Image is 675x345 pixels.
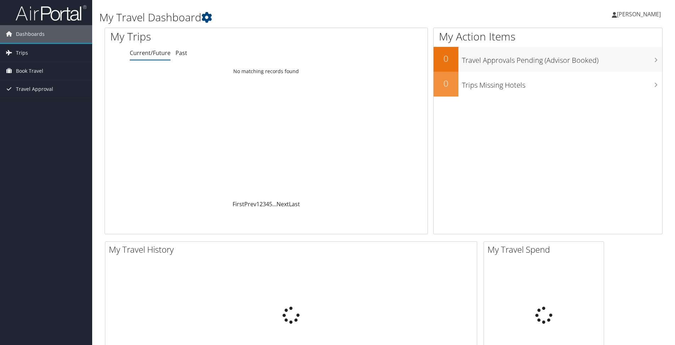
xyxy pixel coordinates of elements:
[617,10,661,18] span: [PERSON_NAME]
[99,10,478,25] h1: My Travel Dashboard
[434,77,458,89] h2: 0
[462,77,662,90] h3: Trips Missing Hotels
[272,200,277,208] span: …
[269,200,272,208] a: 5
[487,243,604,256] h2: My Travel Spend
[16,25,45,43] span: Dashboards
[16,44,28,62] span: Trips
[434,47,662,72] a: 0Travel Approvals Pending (Advisor Booked)
[266,200,269,208] a: 4
[233,200,244,208] a: First
[612,4,668,25] a: [PERSON_NAME]
[109,243,477,256] h2: My Travel History
[289,200,300,208] a: Last
[462,52,662,65] h3: Travel Approvals Pending (Advisor Booked)
[16,80,53,98] span: Travel Approval
[130,49,171,57] a: Current/Future
[244,200,256,208] a: Prev
[434,29,662,44] h1: My Action Items
[16,62,43,80] span: Book Travel
[105,65,428,78] td: No matching records found
[434,72,662,97] a: 0Trips Missing Hotels
[260,200,263,208] a: 2
[263,200,266,208] a: 3
[277,200,289,208] a: Next
[175,49,187,57] a: Past
[110,29,288,44] h1: My Trips
[256,200,260,208] a: 1
[16,5,87,21] img: airportal-logo.png
[434,53,458,65] h2: 0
